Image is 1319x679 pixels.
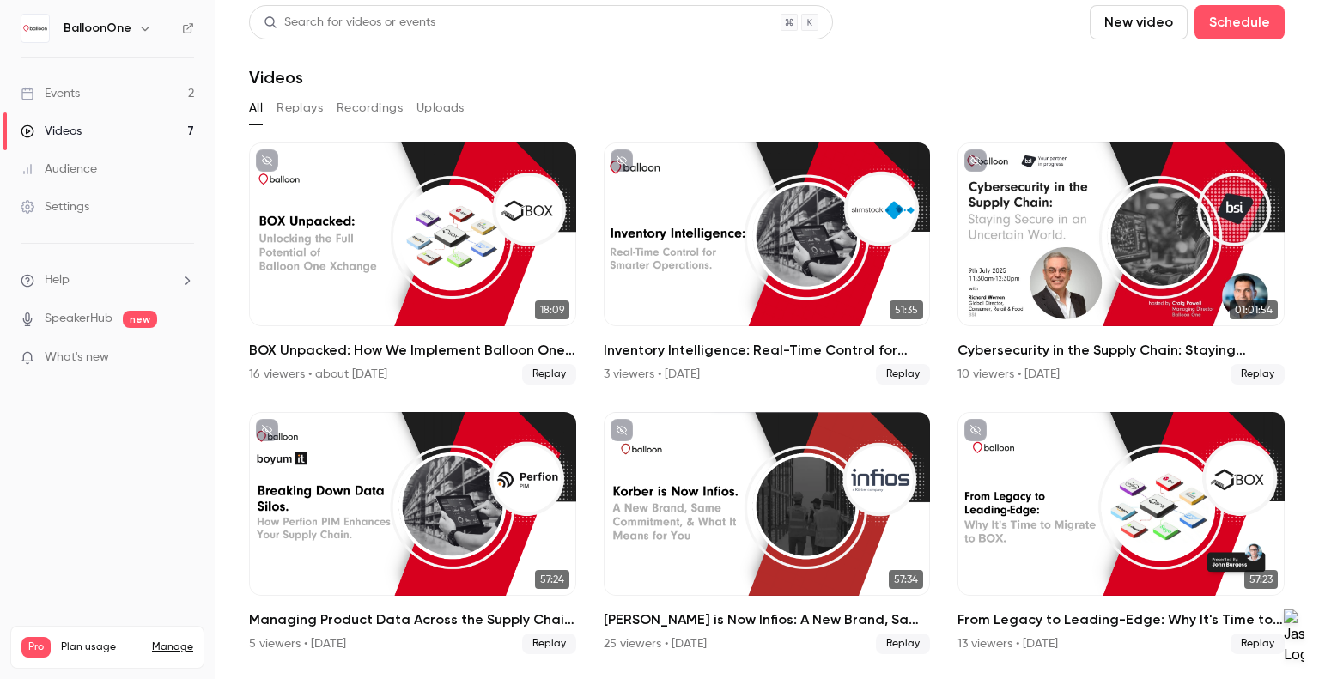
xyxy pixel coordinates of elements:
span: Plan usage [61,640,142,654]
button: unpublished [964,149,987,172]
span: 57:24 [535,570,569,589]
h2: BOX Unpacked: How We Implement Balloon One Xchange (BOX)—Our Proven Project Methodology [249,340,576,361]
div: Videos [21,123,82,140]
li: From Legacy to Leading-Edge: Why It's Time to Migrate to BOX [957,412,1285,654]
span: Replay [876,634,930,654]
div: 3 viewers • [DATE] [604,366,700,383]
a: Manage [152,640,193,654]
div: 13 viewers • [DATE] [957,635,1058,652]
button: unpublished [964,419,987,441]
h1: Videos [249,67,303,88]
h2: Managing Product Data Across the Supply Chain Is Complex. Let’s Simplify It. [249,609,576,630]
span: Help [45,271,70,289]
span: new [123,311,157,328]
div: 10 viewers • [DATE] [957,366,1060,383]
h6: BalloonOne [64,20,131,37]
div: Events [21,85,80,102]
section: Videos [249,5,1285,664]
button: New video [1090,5,1188,39]
span: 51:35 [890,300,923,319]
span: Replay [522,364,576,385]
img: BalloonOne [21,15,49,42]
span: 57:23 [1244,570,1278,589]
a: SpeakerHub [45,310,112,328]
h2: Cybersecurity in the Supply Chain: Staying Secure in an Uncertain World - In partnership with BSI [957,340,1285,361]
li: Managing Product Data Across the Supply Chain Is Complex. Let’s Simplify It. [249,412,576,654]
a: 51:35Inventory Intelligence: Real-Time Control for Smarter Operations with Slimstock3 viewers • [... [604,142,931,385]
button: All [249,94,263,122]
button: Replays [277,94,323,122]
span: Replay [1231,634,1285,654]
a: 57:24Managing Product Data Across the Supply Chain Is Complex. Let’s Simplify It.5 viewers • [DAT... [249,412,576,654]
button: unpublished [256,419,278,441]
a: 18:09BOX Unpacked: How We Implement Balloon One Xchange (BOX)—Our Proven Project Methodology16 vi... [249,142,576,385]
div: 25 viewers • [DATE] [604,635,707,652]
a: 57:34[PERSON_NAME] is Now Infios: A New Brand, Same Commitment, and What It Means for You.25 view... [604,412,931,654]
span: Pro [21,637,51,658]
h2: From Legacy to Leading-Edge: Why It's Time to Migrate to BOX [957,609,1285,630]
div: 5 viewers • [DATE] [249,635,346,652]
li: Inventory Intelligence: Real-Time Control for Smarter Operations with Slimstock [604,142,931,385]
li: Cybersecurity in the Supply Chain: Staying Secure in an Uncertain World - In partnership with BSI [957,142,1285,385]
button: Recordings [337,94,403,122]
div: Audience [21,161,97,178]
div: Search for videos or events [264,14,435,32]
span: What's new [45,349,109,367]
span: Replay [876,364,930,385]
div: Settings [21,198,89,215]
span: 57:34 [889,570,923,589]
span: 01:01:54 [1230,300,1278,319]
button: unpublished [611,419,633,441]
a: 57:23From Legacy to Leading-Edge: Why It's Time to Migrate to BOX13 viewers • [DATE]Replay [957,412,1285,654]
span: Replay [1231,364,1285,385]
button: Uploads [416,94,465,122]
span: Replay [522,634,576,654]
button: unpublished [256,149,278,172]
iframe: Noticeable Trigger [173,350,194,366]
h2: Inventory Intelligence: Real-Time Control for Smarter Operations with Slimstock [604,340,931,361]
button: unpublished [611,149,633,172]
a: 01:01:54Cybersecurity in the Supply Chain: Staying Secure in an Uncertain World - In partnership ... [957,142,1285,385]
div: 16 viewers • about [DATE] [249,366,387,383]
li: BOX Unpacked: How We Implement Balloon One Xchange (BOX)—Our Proven Project Methodology [249,142,576,385]
button: Schedule [1194,5,1285,39]
span: 18:09 [535,300,569,319]
li: Korber is Now Infios: A New Brand, Same Commitment, and What It Means for You. [604,412,931,654]
h2: [PERSON_NAME] is Now Infios: A New Brand, Same Commitment, and What It Means for You. [604,609,931,630]
li: help-dropdown-opener [21,271,194,289]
